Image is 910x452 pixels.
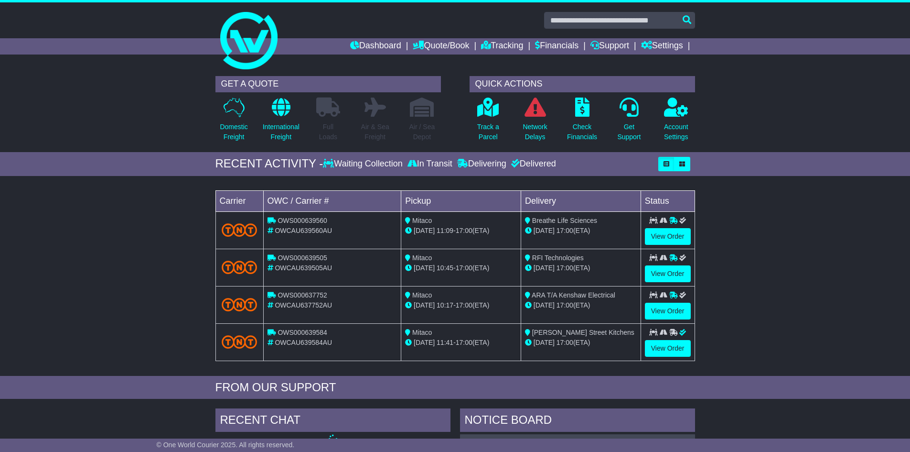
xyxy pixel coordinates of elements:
[534,339,555,346] span: [DATE]
[215,157,323,171] div: RECENT ACTIVITY -
[405,338,517,348] div: - (ETA)
[412,329,432,336] span: Mitaco
[470,76,695,92] div: QUICK ACTIONS
[557,264,573,272] span: 17:00
[525,226,637,236] div: (ETA)
[645,303,691,320] a: View Order
[645,340,691,357] a: View Order
[645,228,691,245] a: View Order
[557,301,573,309] span: 17:00
[525,338,637,348] div: (ETA)
[414,264,435,272] span: [DATE]
[412,217,432,224] span: Mitaco
[534,227,555,234] span: [DATE]
[481,38,523,55] a: Tracking
[414,227,435,234] span: [DATE]
[323,159,405,169] div: Waiting Collection
[222,335,257,348] img: TNT_Domestic.png
[532,329,634,336] span: [PERSON_NAME] Street Kitchens
[567,97,598,147] a: CheckFinancials
[278,254,327,262] span: OWS000639505
[413,38,469,55] a: Quote/Book
[456,301,472,309] span: 17:00
[456,264,472,272] span: 17:00
[477,97,500,147] a: Track aParcel
[262,97,300,147] a: InternationalFreight
[557,339,573,346] span: 17:00
[456,227,472,234] span: 17:00
[534,301,555,309] span: [DATE]
[525,263,637,273] div: (ETA)
[455,159,509,169] div: Delivering
[215,190,263,211] td: Carrier
[220,122,247,142] p: Domestic Freight
[477,122,499,142] p: Track a Parcel
[275,264,332,272] span: OWCAU639505AU
[405,263,517,273] div: - (ETA)
[263,122,300,142] p: International Freight
[263,190,401,211] td: OWC / Carrier #
[664,122,688,142] p: Account Settings
[590,38,629,55] a: Support
[532,291,615,299] span: ARA T/A Kenshaw Electrical
[557,227,573,234] span: 17:00
[437,264,453,272] span: 10:45
[222,261,257,274] img: TNT_Domestic.png
[222,223,257,236] img: TNT_Domestic.png
[316,122,340,142] p: Full Loads
[523,122,547,142] p: Network Delays
[437,339,453,346] span: 11:41
[641,38,683,55] a: Settings
[525,300,637,310] div: (ETA)
[535,38,578,55] a: Financials
[405,226,517,236] div: - (ETA)
[532,254,584,262] span: RFI Technologies
[275,301,332,309] span: OWCAU637752AU
[409,122,435,142] p: Air / Sea Depot
[437,227,453,234] span: 11:09
[219,97,248,147] a: DomesticFreight
[645,265,691,282] a: View Order
[405,300,517,310] div: - (ETA)
[275,339,332,346] span: OWCAU639584AU
[522,97,547,147] a: NetworkDelays
[278,217,327,224] span: OWS000639560
[437,301,453,309] span: 10:17
[361,122,389,142] p: Air & Sea Freight
[567,122,597,142] p: Check Financials
[414,339,435,346] span: [DATE]
[532,217,597,224] span: Breathe Life Sciences
[521,190,641,211] td: Delivery
[456,339,472,346] span: 17:00
[215,76,441,92] div: GET A QUOTE
[664,97,689,147] a: AccountSettings
[401,190,521,211] td: Pickup
[350,38,401,55] a: Dashboard
[278,329,327,336] span: OWS000639584
[405,159,455,169] div: In Transit
[278,291,327,299] span: OWS000637752
[412,254,432,262] span: Mitaco
[641,190,695,211] td: Status
[412,291,432,299] span: Mitaco
[617,97,641,147] a: GetSupport
[617,122,641,142] p: Get Support
[509,159,556,169] div: Delivered
[215,381,695,395] div: FROM OUR SUPPORT
[275,227,332,234] span: OWCAU639560AU
[215,408,450,434] div: RECENT CHAT
[460,408,695,434] div: NOTICE BOARD
[157,441,295,449] span: © One World Courier 2025. All rights reserved.
[222,298,257,311] img: TNT_Domestic.png
[534,264,555,272] span: [DATE]
[414,301,435,309] span: [DATE]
